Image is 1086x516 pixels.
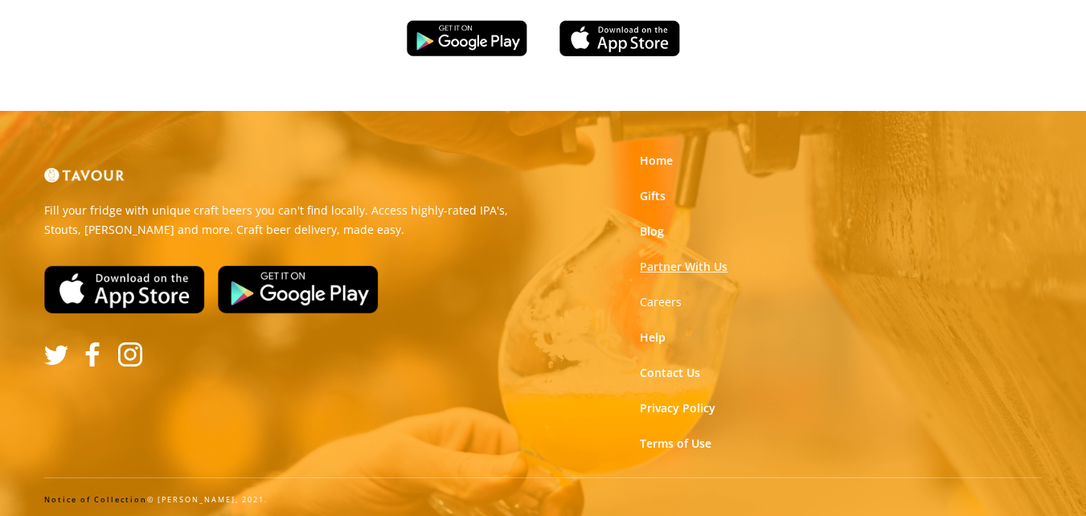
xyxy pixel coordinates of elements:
[640,400,715,416] a: Privacy Policy
[640,223,664,240] a: Blog
[44,494,147,505] a: Notice of Collection
[640,259,727,275] a: Partner With Us
[640,330,666,346] a: Help
[640,153,673,169] a: Home
[640,365,700,381] a: Contact Us
[44,201,531,240] p: Fill your fridge with unique craft beers you can't find locally. Access highly-rated IPA's, Stout...
[640,436,711,452] a: Terms of Use
[640,294,682,310] a: Careers
[44,494,1042,506] div: © [PERSON_NAME], 2021.
[640,188,666,204] a: Gifts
